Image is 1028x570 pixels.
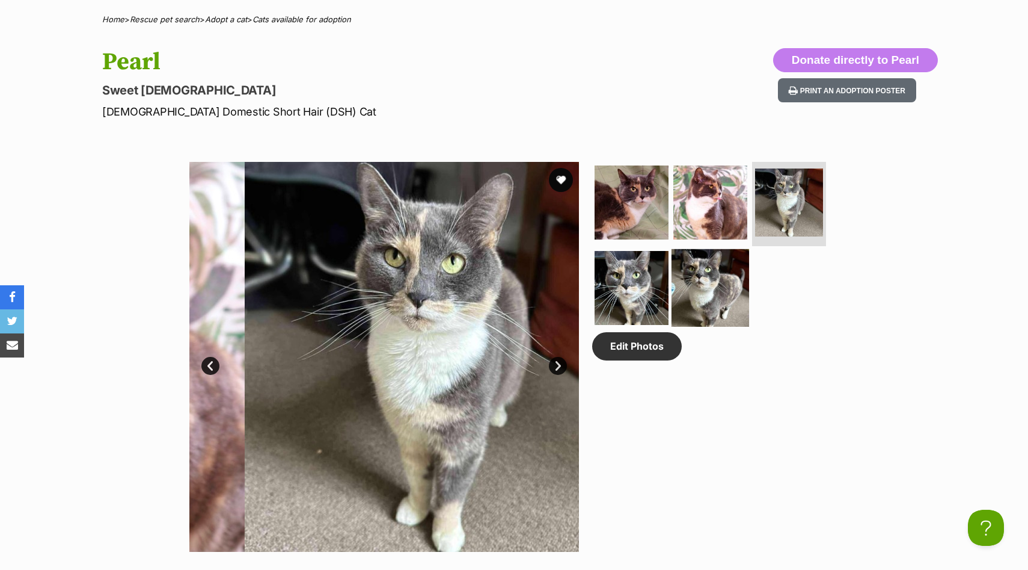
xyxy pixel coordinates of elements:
[72,15,956,24] div: > > >
[592,332,682,360] a: Edit Photos
[595,251,669,325] img: Photo of Pearl
[755,169,823,237] img: Photo of Pearl
[205,14,247,24] a: Adopt a cat
[102,104,611,120] p: [DEMOGRAPHIC_DATA] Domestic Short Hair (DSH) Cat
[102,82,611,99] p: Sweet [DEMOGRAPHIC_DATA]
[673,166,747,240] img: Photo of Pearl
[102,14,124,24] a: Home
[201,357,219,375] a: Prev
[102,48,611,76] h1: Pearl
[672,249,749,326] img: Photo of Pearl
[968,510,1004,546] iframe: Help Scout Beacon - Open
[549,357,567,375] a: Next
[549,168,573,192] button: favourite
[773,48,938,72] button: Donate directly to Pearl
[595,166,669,240] img: Photo of Pearl
[252,14,351,24] a: Cats available for adoption
[245,162,634,552] img: Photo of Pearl
[130,14,200,24] a: Rescue pet search
[778,78,916,103] button: Print an adoption poster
